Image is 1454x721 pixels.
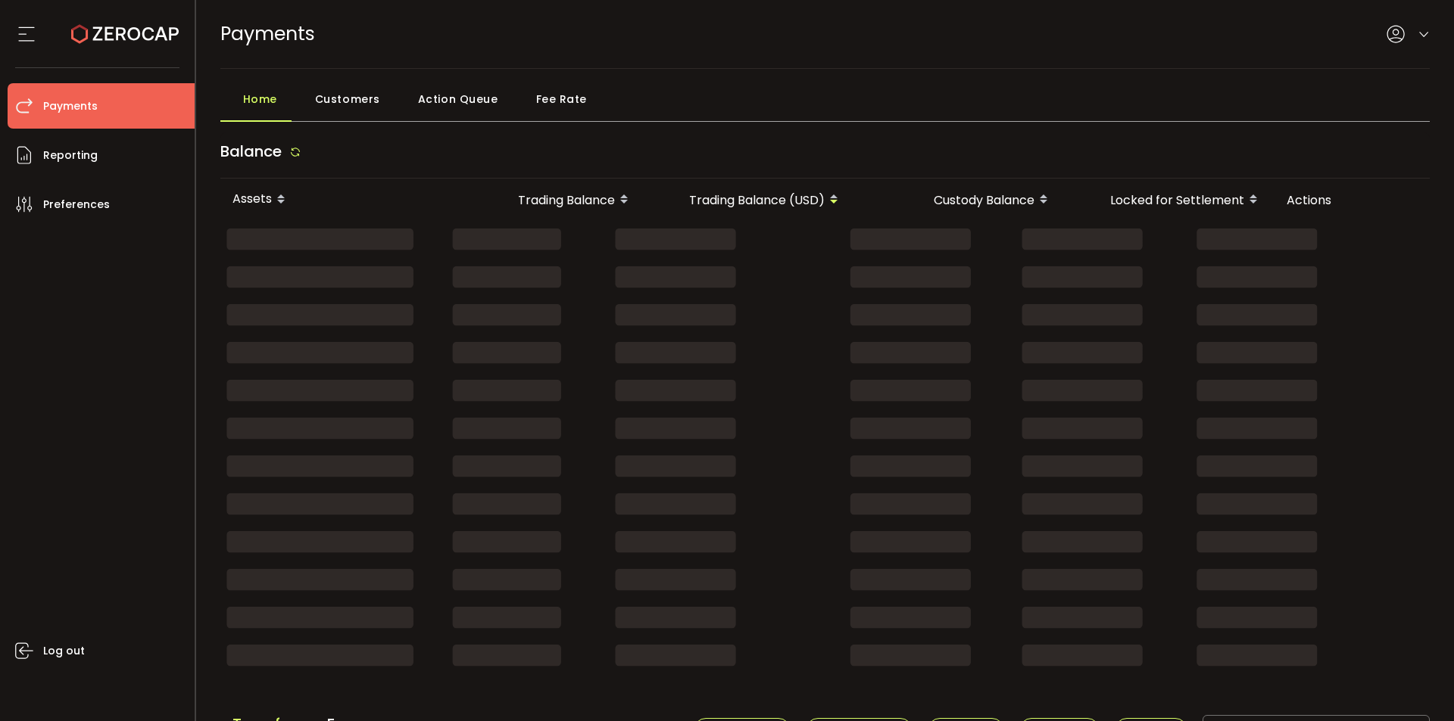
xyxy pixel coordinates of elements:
[455,187,645,213] div: Trading Balance
[43,194,110,216] span: Preferences
[315,84,380,114] span: Customers
[1275,191,1426,209] div: Actions
[855,187,1065,213] div: Custody Balance
[43,95,98,117] span: Payments
[220,187,455,213] div: Assets
[220,141,282,162] span: Balance
[243,84,277,114] span: Home
[43,640,85,662] span: Log out
[1065,187,1275,213] div: Locked for Settlement
[220,20,315,47] span: Payments
[43,145,98,166] span: Reporting
[536,84,587,114] span: Fee Rate
[645,187,855,213] div: Trading Balance (USD)
[418,84,498,114] span: Action Queue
